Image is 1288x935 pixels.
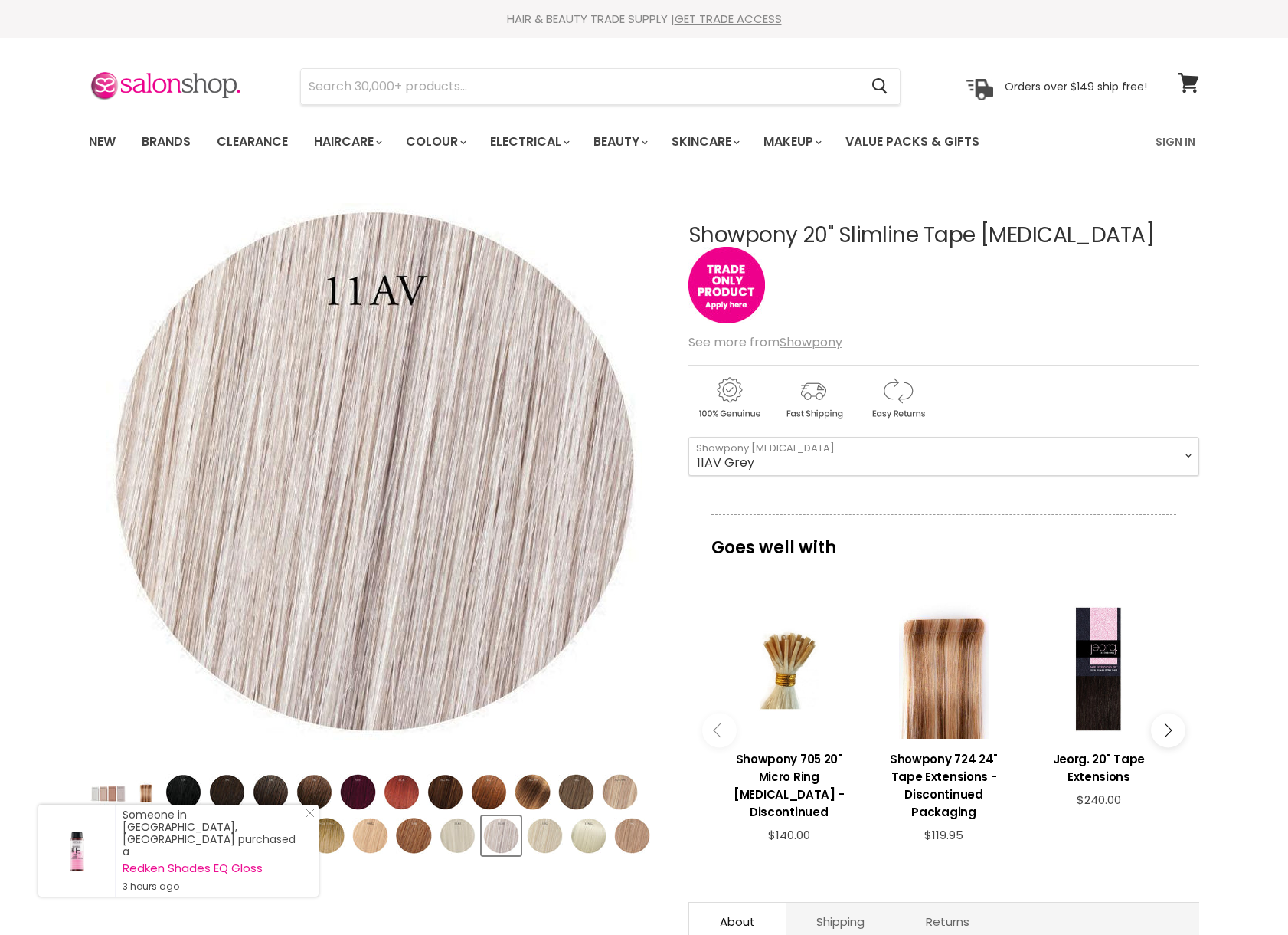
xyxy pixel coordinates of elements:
img: Showpony 20" Slimline Tape Hair Extensions [570,818,606,854]
img: Showpony 20" Slimline Tape Hair Extensions [165,774,201,810]
ul: Main menu [77,120,1069,164]
a: Clearance [205,126,299,158]
button: Showpony 20" Slimline Tape Hair Extensions [557,773,596,812]
img: Showpony 20" Slimline Tape Hair Extensions [527,818,563,854]
p: Goes well with [711,514,1176,565]
img: tradeonly_small.jpg [688,247,765,323]
a: Beauty [582,126,657,158]
a: Haircare [302,126,391,158]
img: shipping.gif [773,375,854,422]
button: Showpony 20" Slimline Tape Hair Extensions [338,773,378,812]
span: $240.00 [1077,792,1121,808]
img: Showpony 20" Slimline Tape Hair Extensions [614,818,650,854]
input: Search [301,69,859,104]
button: Showpony 20" Slimline Tape Hair Extensions [438,816,477,855]
a: View product:Showpony 705 20 [719,739,858,828]
a: Makeup [752,126,831,158]
button: Showpony 20" Slimline Tape Hair Extensions [382,773,421,812]
span: See more from [688,333,842,351]
img: Showpony 20" Slimline Tape Hair Extensions [471,774,507,810]
img: Showpony 20" Slimline Tape Hair Extensions [483,818,519,854]
a: Brands [130,126,202,158]
img: Showpony 20" Slimline Tape Hair Extensions [396,818,432,854]
img: Showpony 20" Slimline Tape Hair Extensions [90,774,126,810]
button: Showpony 20" Slimline Tape Hair Extensions [208,773,247,812]
img: Showpony 20" Slimline Tape Hair Extensions [253,774,289,810]
a: New [77,126,127,158]
a: View product:Jeorg. 20 [1029,739,1169,793]
a: Skincare [660,126,749,158]
img: Showpony 20" Slimline Tape Hair Extensions [352,818,388,854]
span: $119.95 [924,827,963,843]
h3: Showpony 724 24" Tape Extensions - Discontinued Packaging [874,750,1013,821]
img: Showpony 20" Tape Hair Extensions [134,774,158,810]
button: Showpony 20" Slimline Tape Hair Extensions [295,773,334,812]
button: Search [859,69,900,104]
button: Showpony 20" Slimline Tape Hair Extensions [307,816,346,855]
a: Sign In [1146,126,1205,158]
img: Showpony 20" Slimline Tape Hair Extensions [558,774,594,810]
img: Showpony 20" Slimline Tape Hair Extensions [309,818,345,854]
button: Showpony 20" Slimline Tape Hair Extensions [569,816,608,855]
form: Product [300,68,901,105]
div: Product thumbnails [87,768,663,899]
h3: Showpony 705 20" Micro Ring [MEDICAL_DATA] - Discontinued [719,750,858,821]
a: View product:Jeorg. 20 [1029,599,1169,739]
img: genuine.gif [688,375,770,422]
img: Showpony 20" Slimline Tape Hair Extensions [515,774,551,810]
a: Visit product page [38,805,115,897]
button: Showpony 20" Slimline Tape Hair Extensions [251,773,290,812]
a: Redken Shades EQ Gloss [123,862,303,874]
img: Showpony 20" Slimline Tape Hair Extensions [602,774,638,810]
a: Electrical [479,126,579,158]
svg: Close Icon [306,809,315,818]
iframe: Gorgias live chat messenger [1211,863,1273,920]
button: Showpony 20" Slimline Tape Hair Extensions [600,773,639,812]
button: Showpony 20" Slimline Tape Hair Extensions [613,816,652,855]
a: View product:Showpony 705 20 [719,599,858,739]
button: Showpony 20" Slimline Tape Hair Extensions [426,773,465,812]
p: Orders over $149 ship free! [1005,79,1147,93]
div: Someone in [GEOGRAPHIC_DATA], [GEOGRAPHIC_DATA] purchased a [123,809,303,893]
small: 3 hours ago [123,881,303,893]
button: Showpony 20" Tape Hair Extensions [132,773,159,812]
a: Showpony [780,333,842,351]
div: Showpony 20 [89,185,661,758]
div: HAIR & BEAUTY TRADE SUPPLY | [70,11,1218,27]
button: Showpony 20" Slimline Tape Hair Extensions [351,816,390,855]
img: Showpony 20" Slimline Tape Hair Extensions [106,203,642,740]
a: Value Packs & Gifts [834,126,991,158]
nav: Main [70,120,1218,164]
img: Showpony 20" Slimline Tape Hair Extensions [440,818,476,854]
span: $140.00 [768,827,810,843]
button: Showpony 20" Slimline Tape Hair Extensions [482,816,521,855]
h3: Jeorg. 20" Tape Extensions [1029,750,1169,786]
img: Showpony 20" Slimline Tape Hair Extensions [340,774,376,810]
button: Showpony 20" Slimline Tape Hair Extensions [394,816,433,855]
a: View product:Showpony 724 24 [874,739,1013,828]
a: GET TRADE ACCESS [675,11,782,27]
img: Showpony 20" Slimline Tape Hair Extensions [209,774,245,810]
a: Close Notification [299,809,315,824]
button: Showpony 20" Slimline Tape Hair Extensions [164,773,203,812]
img: Showpony 20" Slimline Tape Hair Extensions [384,774,420,810]
a: View product:Showpony 724 24 [874,599,1013,739]
img: Showpony 20" Slimline Tape Hair Extensions [296,774,332,810]
button: Showpony 20" Slimline Tape Hair Extensions [89,773,128,812]
img: Showpony 20" Slimline Tape Hair Extensions [427,774,463,810]
img: returns.gif [857,375,938,422]
button: Showpony 20" Slimline Tape Hair Extensions [469,773,508,812]
button: Showpony 20" Slimline Tape Hair Extensions [525,816,564,855]
h1: Showpony 20" Slimline Tape [MEDICAL_DATA] [688,224,1199,248]
a: Colour [394,126,476,158]
button: Showpony 20" Slimline Tape Hair Extensions [513,773,552,812]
